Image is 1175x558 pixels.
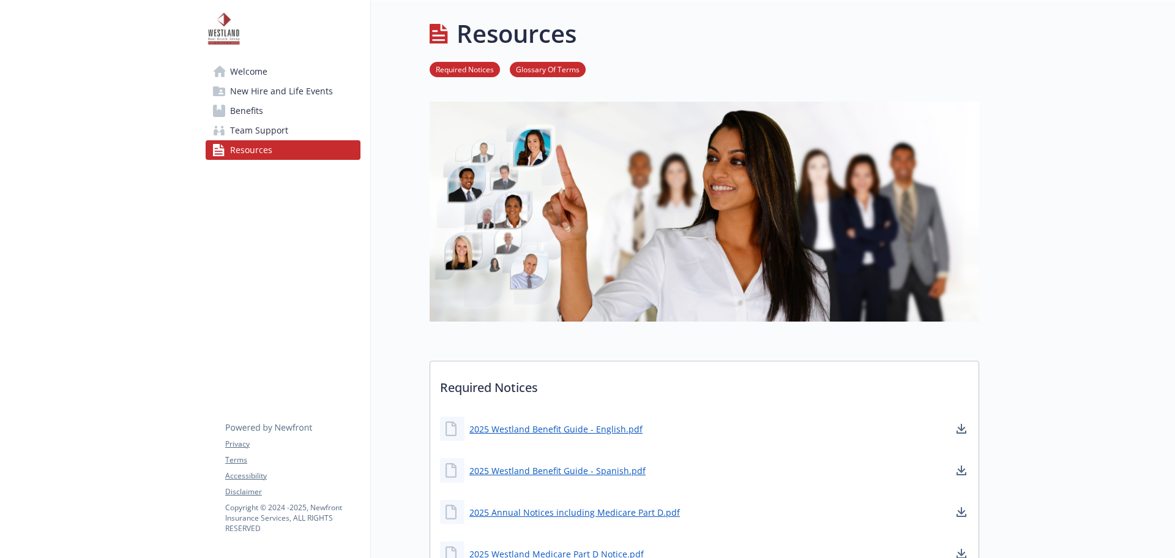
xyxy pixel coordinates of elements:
[469,423,643,435] a: 2025 Westland Benefit Guide - English.pdf
[457,15,576,52] h1: Resources
[225,439,360,450] a: Privacy
[225,454,360,466] a: Terms
[206,62,360,81] a: Welcome
[230,62,267,81] span: Welcome
[954,421,969,436] a: download document
[510,63,586,75] a: Glossary Of Terms
[230,140,272,160] span: Resources
[206,140,360,160] a: Resources
[225,502,360,533] p: Copyright © 2024 - 2025 , Newfront Insurance Services, ALL RIGHTS RESERVED
[225,470,360,481] a: Accessibility
[206,121,360,140] a: Team Support
[230,121,288,140] span: Team Support
[206,101,360,121] a: Benefits
[469,464,646,477] a: 2025 Westland Benefit Guide - Spanish.pdf
[225,486,360,497] a: Disclaimer
[230,81,333,101] span: New Hire and Life Events
[954,505,969,519] a: download document
[954,463,969,478] a: download document
[230,101,263,121] span: Benefits
[206,81,360,101] a: New Hire and Life Events
[469,506,680,519] a: 2025 Annual Notices including Medicare Part D.pdf
[430,63,500,75] a: Required Notices
[430,102,979,322] img: resources page banner
[430,361,979,407] p: Required Notices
